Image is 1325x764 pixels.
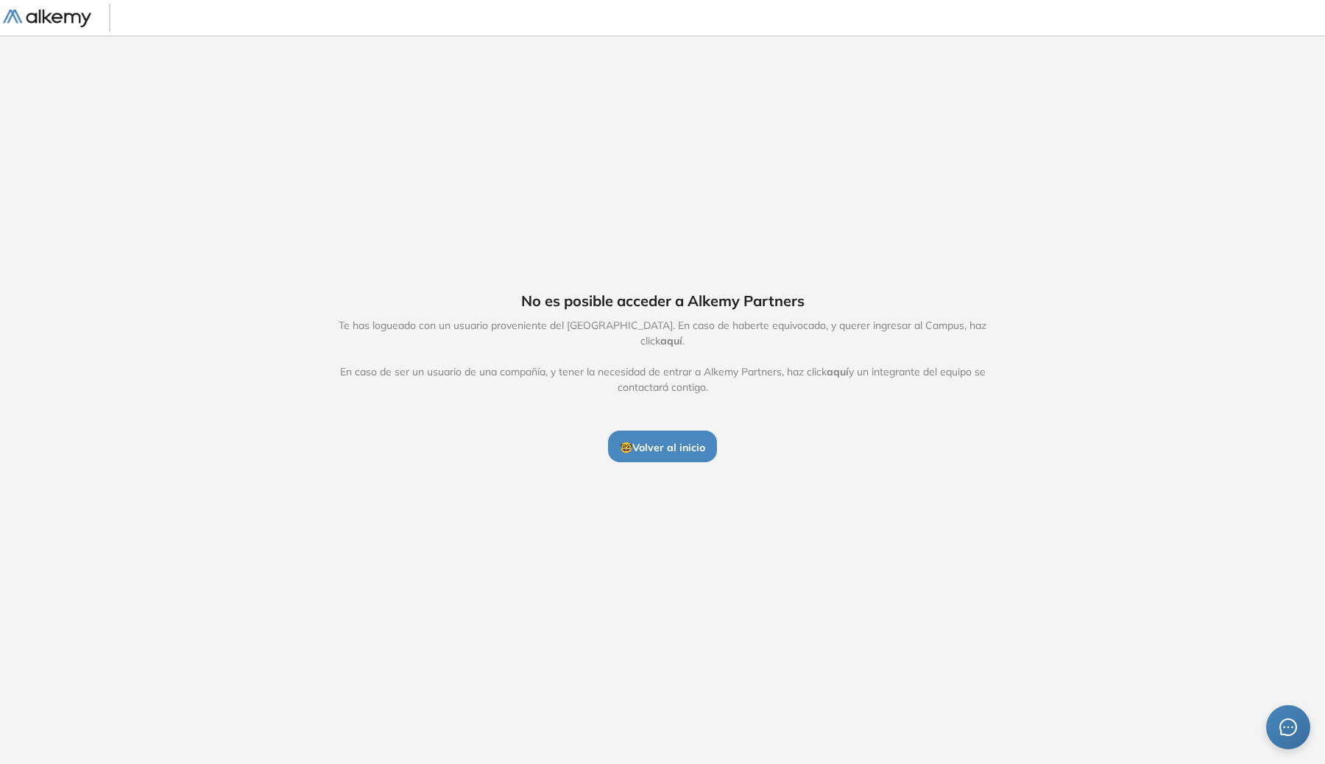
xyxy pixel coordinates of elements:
[521,290,805,312] span: No es posible acceder a Alkemy Partners
[323,318,1002,395] span: Te has logueado con un usuario proveniente del [GEOGRAPHIC_DATA]. En caso de haberte equivocado, ...
[827,365,849,378] span: aquí
[3,10,91,28] img: Logo
[608,431,717,461] button: 🤓Volver al inicio
[620,441,705,454] span: 🤓 Volver al inicio
[1279,718,1297,736] span: message
[660,334,682,347] span: aquí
